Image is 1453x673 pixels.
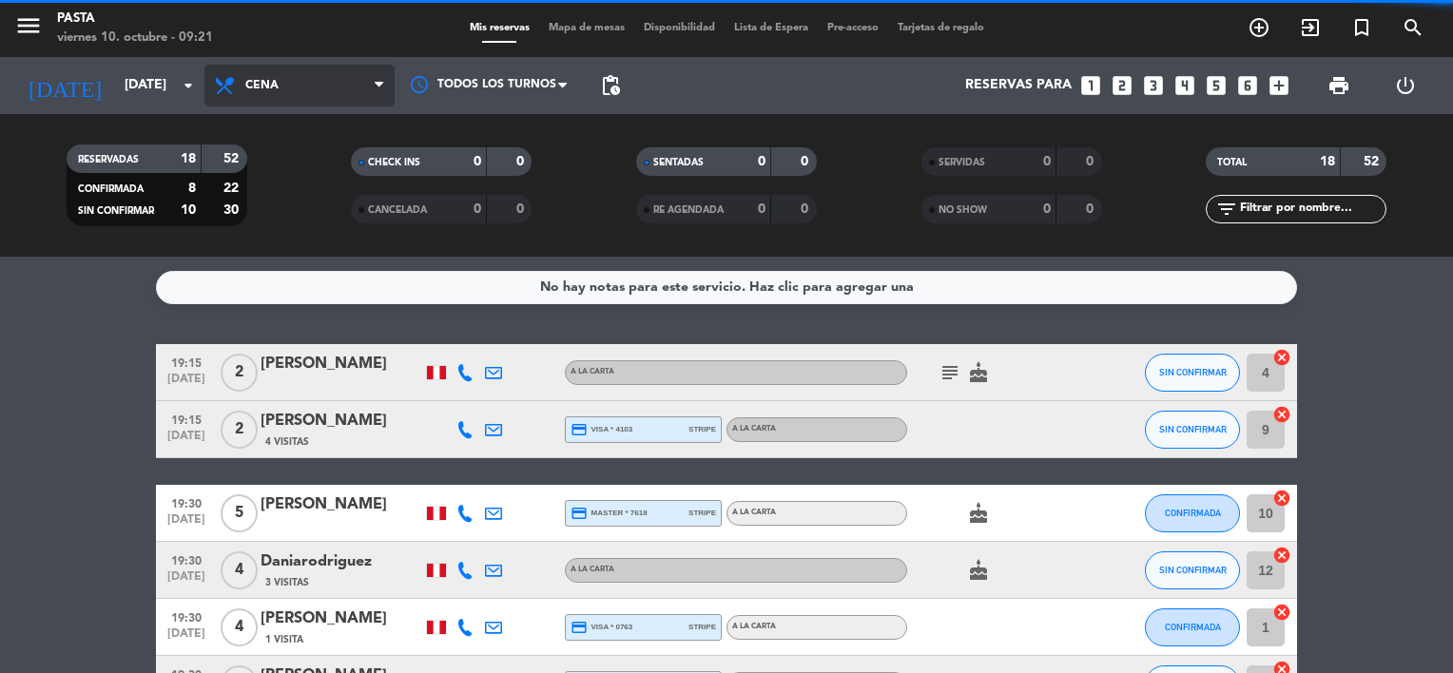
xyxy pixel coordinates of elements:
span: TOTAL [1217,158,1247,167]
button: menu [14,11,43,47]
strong: 10 [181,203,196,217]
i: search [1402,16,1424,39]
span: Tarjetas de regalo [888,23,994,33]
strong: 8 [188,182,196,195]
strong: 52 [1364,155,1383,168]
button: SIN CONFIRMAR [1145,411,1240,449]
strong: 18 [1320,155,1335,168]
span: 4 Visitas [265,434,309,450]
i: looks_two [1110,73,1134,98]
i: cancel [1272,603,1291,622]
span: CONFIRMADA [78,184,144,194]
span: Cena [245,79,279,92]
span: 4 [221,608,258,646]
strong: 0 [516,155,528,168]
span: CHECK INS [368,158,420,167]
span: 5 [221,494,258,532]
span: visa * 0763 [571,619,632,636]
i: [DATE] [14,65,115,106]
i: add_box [1267,73,1291,98]
span: CANCELADA [368,205,427,215]
span: 1 Visita [265,632,303,647]
strong: 18 [181,152,196,165]
div: Daniarodriguez [261,549,422,574]
span: 3 Visitas [265,575,309,590]
span: SERVIDAS [939,158,985,167]
div: [PERSON_NAME] [261,409,422,433]
span: SIN CONFIRMAR [78,206,154,216]
i: looks_5 [1204,73,1229,98]
i: subject [939,361,961,384]
button: SIN CONFIRMAR [1145,551,1240,589]
i: menu [14,11,43,40]
span: RE AGENDADA [653,205,724,215]
span: SIN CONFIRMAR [1159,367,1227,377]
span: CONFIRMADA [1165,622,1221,632]
i: add_circle_outline [1248,16,1270,39]
span: SENTADAS [653,158,704,167]
span: A la carta [571,368,614,375]
span: pending_actions [599,74,622,97]
span: master * 7618 [571,505,648,522]
i: cancel [1272,546,1291,565]
span: CONFIRMADA [1165,508,1221,518]
i: cake [967,361,990,384]
span: Pre-acceso [818,23,888,33]
i: looks_4 [1172,73,1197,98]
strong: 30 [223,203,242,217]
span: 19:30 [163,548,210,570]
span: NO SHOW [939,205,987,215]
strong: 22 [223,182,242,195]
span: 19:15 [163,408,210,430]
span: stripe [688,621,716,633]
span: stripe [688,507,716,519]
button: CONFIRMADA [1145,608,1240,646]
span: print [1327,74,1350,97]
strong: 0 [1043,155,1051,168]
span: 2 [221,354,258,392]
span: stripe [688,423,716,435]
div: [PERSON_NAME] [261,352,422,376]
i: cancel [1272,348,1291,367]
span: [DATE] [163,373,210,394]
span: A la carta [732,509,776,516]
div: [PERSON_NAME] [261,606,422,631]
span: 2 [221,411,258,449]
i: credit_card [571,421,588,438]
i: looks_3 [1141,73,1166,98]
span: A la carta [732,425,776,433]
i: credit_card [571,619,588,636]
input: Filtrar por nombre... [1238,199,1385,220]
button: SIN CONFIRMAR [1145,354,1240,392]
i: cake [967,502,990,525]
strong: 0 [1043,202,1051,216]
span: Mis reservas [460,23,539,33]
span: A la carta [571,566,614,573]
span: Reservas para [965,78,1072,93]
span: SIN CONFIRMAR [1159,424,1227,434]
i: exit_to_app [1299,16,1322,39]
i: looks_one [1078,73,1103,98]
div: [PERSON_NAME] [261,492,422,517]
span: visa * 4103 [571,421,632,438]
strong: 52 [223,152,242,165]
span: SIN CONFIRMAR [1159,565,1227,575]
i: cancel [1272,489,1291,508]
strong: 0 [474,202,481,216]
strong: 0 [516,202,528,216]
div: viernes 10. octubre - 09:21 [57,29,213,48]
span: 19:15 [163,351,210,373]
strong: 0 [1086,202,1097,216]
strong: 0 [758,202,765,216]
span: [DATE] [163,627,210,649]
span: [DATE] [163,570,210,592]
strong: 0 [801,202,812,216]
i: arrow_drop_down [177,74,200,97]
i: cake [967,559,990,582]
div: Pasta [57,10,213,29]
strong: 0 [474,155,481,168]
i: power_settings_new [1394,74,1417,97]
i: turned_in_not [1350,16,1373,39]
i: filter_list [1215,198,1238,221]
button: CONFIRMADA [1145,494,1240,532]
